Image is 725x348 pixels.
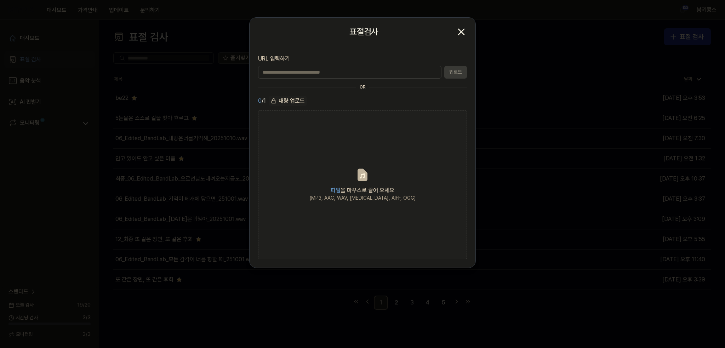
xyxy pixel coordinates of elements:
div: (MP3, AAC, WAV, [MEDICAL_DATA], AIFF, OGG) [310,195,416,202]
span: 파일 [331,187,341,194]
span: 0 [258,97,262,105]
div: OR [360,84,366,90]
label: URL 입력하기 [258,55,467,63]
div: / 1 [258,96,266,106]
span: 을 마우스로 끌어 오세요 [331,187,394,194]
h2: 표절검사 [349,25,378,39]
button: 대량 업로드 [269,96,307,106]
